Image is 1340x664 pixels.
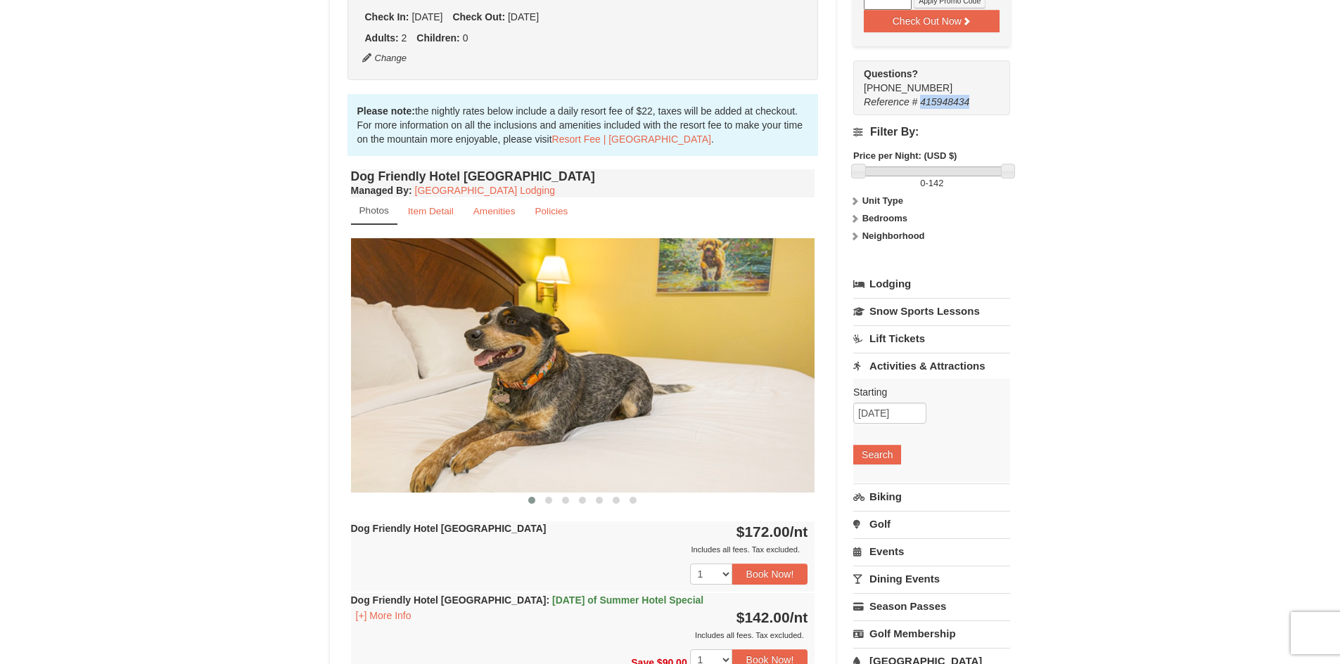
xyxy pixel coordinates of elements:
[535,206,568,216] small: Policies
[920,178,925,188] span: 0
[853,126,1010,138] h4: Filter By:
[351,523,547,534] strong: Dog Friendly Hotel [GEOGRAPHIC_DATA]
[365,32,399,44] strong: Adults:
[853,353,1010,379] a: Activities & Attractions
[351,628,808,642] div: Includes all fees. Tax excluded.
[351,608,416,623] button: [+] More Info
[452,11,505,22] strong: Check Out:
[351,197,397,225] a: Photos
[920,96,969,108] span: 415948434
[853,566,1010,592] a: Dining Events
[347,94,819,156] div: the nightly rates below include a daily resort fee of $22, taxes will be added at checkout. For m...
[408,206,454,216] small: Item Detail
[853,385,1000,399] label: Starting
[853,620,1010,646] a: Golf Membership
[357,105,415,117] strong: Please note:
[853,325,1010,351] a: Lift Tickets
[463,32,468,44] span: 0
[351,594,704,606] strong: Dog Friendly Hotel [GEOGRAPHIC_DATA]
[929,178,944,188] span: 142
[853,271,1010,297] a: Lodging
[862,230,925,241] strong: Neighborhood
[853,150,957,161] strong: Price per Night: (USD $)
[864,67,985,93] span: [PHONE_NUMBER]
[416,32,459,44] strong: Children:
[415,185,555,196] a: [GEOGRAPHIC_DATA] Lodging
[864,10,1000,32] button: Check Out Now
[853,593,1010,619] a: Season Passes
[351,542,808,556] div: Includes all fees. Tax excluded.
[853,538,1010,564] a: Events
[853,445,901,464] button: Search
[402,32,407,44] span: 2
[736,609,790,625] span: $142.00
[864,96,917,108] span: Reference #
[853,483,1010,509] a: Biking
[508,11,539,22] span: [DATE]
[399,197,463,225] a: Item Detail
[546,594,549,606] span: :
[473,206,516,216] small: Amenities
[464,197,525,225] a: Amenities
[732,564,808,585] button: Book Now!
[853,176,1010,190] label: -
[790,523,808,540] span: /nt
[351,185,412,196] strong: :
[351,238,815,492] img: 18876286-333-e32e5594.jpg
[862,195,903,206] strong: Unit Type
[525,197,577,225] a: Policies
[359,205,389,216] small: Photos
[552,134,711,145] a: Resort Fee | [GEOGRAPHIC_DATA]
[351,169,815,183] h4: Dog Friendly Hotel [GEOGRAPHIC_DATA]
[411,11,442,22] span: [DATE]
[862,213,907,223] strong: Bedrooms
[853,298,1010,324] a: Snow Sports Lessons
[853,511,1010,537] a: Golf
[864,68,918,79] strong: Questions?
[351,185,409,196] span: Managed By
[790,609,808,625] span: /nt
[552,594,703,606] span: [DATE] of Summer Hotel Special
[736,523,808,540] strong: $172.00
[365,11,409,22] strong: Check In:
[362,51,408,66] button: Change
